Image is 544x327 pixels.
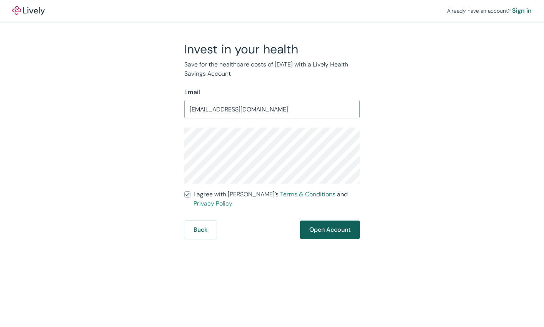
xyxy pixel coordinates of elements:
[184,88,200,97] label: Email
[194,190,360,208] span: I agree with [PERSON_NAME]’s and
[194,199,232,207] a: Privacy Policy
[184,221,217,239] button: Back
[12,6,45,15] a: LivelyLively
[512,6,532,15] a: Sign in
[447,6,532,15] div: Already have an account?
[300,221,360,239] button: Open Account
[12,6,45,15] img: Lively
[184,60,360,78] p: Save for the healthcare costs of [DATE] with a Lively Health Savings Account
[184,41,360,57] h2: Invest in your health
[280,190,335,198] a: Terms & Conditions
